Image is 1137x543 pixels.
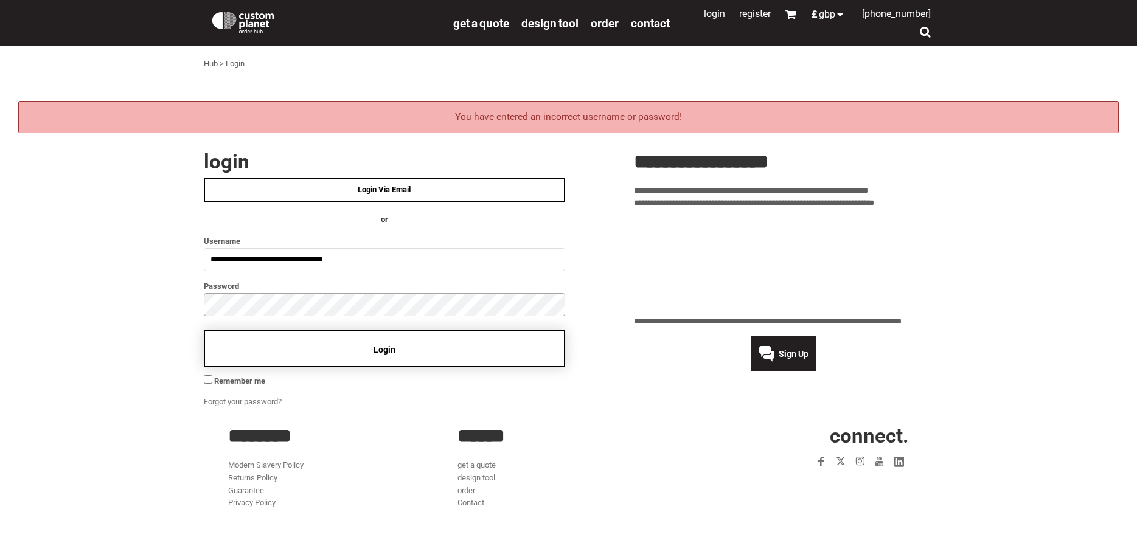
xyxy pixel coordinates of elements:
[18,101,1119,133] div: You have entered an incorrect username or password!
[214,376,265,386] span: Remember me
[739,8,771,19] a: Register
[374,345,395,355] span: Login
[457,498,484,507] a: Contact
[204,151,565,171] h2: Login
[228,498,276,507] a: Privacy Policy
[779,349,808,359] span: Sign Up
[862,8,931,19] span: [PHONE_NUMBER]
[228,486,264,495] a: Guarantee
[204,178,565,202] a: Login Via Email
[812,10,819,19] span: £
[634,217,934,308] iframe: Customer reviews powered by Trustpilot
[453,16,509,30] a: get a quote
[220,58,224,71] div: >
[358,185,411,194] span: Login Via Email
[457,460,496,469] a: get a quote
[204,375,212,384] input: Remember me
[226,58,245,71] div: Login
[210,9,276,33] img: Custom Planet
[204,213,565,226] h4: OR
[228,460,304,469] a: Modern Slavery Policy
[204,397,282,406] a: Forgot your password?
[457,473,495,482] a: design tool
[204,234,565,248] label: Username
[204,279,565,293] label: Password
[204,59,218,68] a: Hub
[819,10,835,19] span: GBP
[521,16,579,30] a: design tool
[687,426,909,446] h2: CONNECT.
[204,3,447,40] a: Custom Planet
[704,8,725,19] a: Login
[591,16,619,30] a: order
[631,16,670,30] a: Contact
[228,473,277,482] a: Returns Policy
[741,479,909,493] iframe: Customer reviews powered by Trustpilot
[457,486,475,495] a: order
